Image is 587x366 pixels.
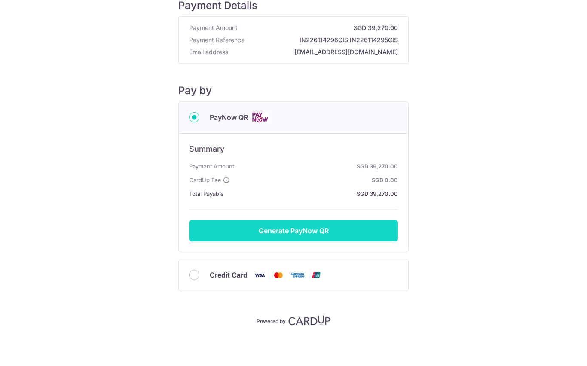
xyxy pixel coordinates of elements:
[189,161,234,171] span: Payment Amount
[288,315,330,326] img: CardUp
[233,175,398,185] strong: SGD 0.00
[189,36,245,44] span: Payment Reference
[189,220,398,241] button: Generate PayNow QR
[257,316,286,325] p: Powered by
[189,175,221,185] span: CardUp Fee
[308,270,325,281] img: Union Pay
[189,24,238,32] span: Payment Amount
[210,112,248,122] span: PayNow QR
[189,48,228,56] span: Email address
[232,48,398,56] strong: [EMAIL_ADDRESS][DOMAIN_NAME]
[189,189,224,199] span: Total Payable
[189,270,398,281] div: Credit Card Visa Mastercard American Express Union Pay
[238,161,398,171] strong: SGD 39,270.00
[251,112,269,123] img: Cards logo
[227,189,398,199] strong: SGD 39,270.00
[251,270,268,281] img: Visa
[289,270,306,281] img: American Express
[210,270,248,280] span: Credit Card
[189,112,398,123] div: PayNow QR Cards logo
[189,144,398,154] h6: Summary
[248,36,398,44] strong: IN226114296CIS IN226114295CIS
[241,24,398,32] strong: SGD 39,270.00
[178,84,409,97] h5: Pay by
[270,270,287,281] img: Mastercard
